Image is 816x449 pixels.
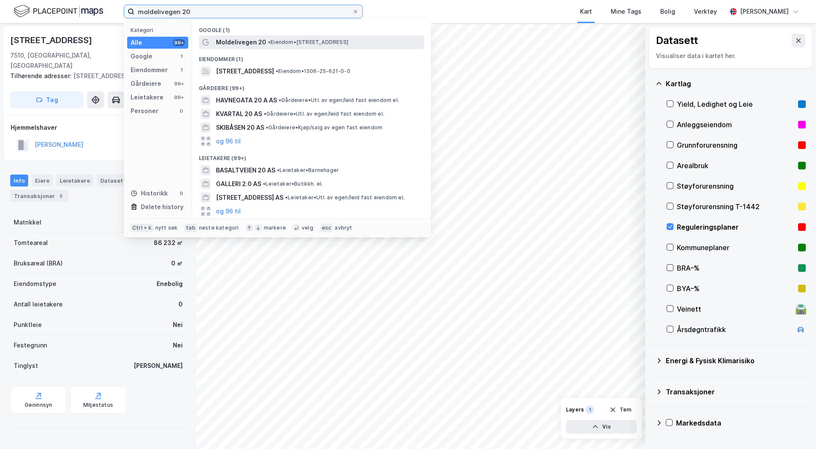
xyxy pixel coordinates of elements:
[677,181,795,191] div: Støyforurensning
[178,53,185,60] div: 1
[677,263,795,273] div: BRA–%
[83,402,113,408] div: Miljøstatus
[97,175,129,187] div: Datasett
[192,148,431,163] div: Leietakere (99+)
[10,50,147,71] div: 7510, [GEOGRAPHIC_DATA], [GEOGRAPHIC_DATA]
[192,20,431,35] div: Google (1)
[677,222,795,232] div: Reguleringsplaner
[216,109,262,119] span: KVARTAL 20 AS
[10,190,69,202] div: Transaksjoner
[266,124,268,131] span: •
[795,303,807,315] div: 🛣️
[216,192,283,203] span: [STREET_ADDRESS] AS
[285,194,405,201] span: Leietaker • Utl. av egen/leid fast eiendom el.
[14,299,63,309] div: Antall leietakere
[10,71,179,81] div: [STREET_ADDRESS]
[773,408,816,449] iframe: Chat Widget
[173,320,183,330] div: Nei
[173,340,183,350] div: Nei
[677,304,792,314] div: Veinett
[677,120,795,130] div: Anleggseiendom
[14,258,63,268] div: Bruksareal (BRA)
[192,49,431,64] div: Eiendommer (1)
[656,51,805,61] div: Visualiser data i kartet her.
[276,68,350,75] span: Eiendom • 1506-25-621-0-0
[666,356,806,366] div: Energi & Fysisk Klimarisiko
[131,38,142,48] div: Alle
[14,217,41,227] div: Matrikkel
[268,39,271,45] span: •
[14,279,56,289] div: Eiendomstype
[263,181,265,187] span: •
[178,190,185,197] div: 0
[277,167,280,173] span: •
[131,224,154,232] div: Ctrl + k
[131,27,188,33] div: Kategori
[677,242,795,253] div: Kommuneplaner
[192,78,431,93] div: Gårdeiere (99+)
[131,188,168,198] div: Historikk
[276,68,278,74] span: •
[178,299,183,309] div: 0
[580,6,592,17] div: Kart
[277,167,339,174] span: Leietaker • Barnehager
[11,122,186,133] div: Hjemmelshaver
[134,5,352,18] input: Søk på adresse, matrikkel, gårdeiere, leietakere eller personer
[171,258,183,268] div: 0 ㎡
[131,79,161,89] div: Gårdeiere
[14,238,48,248] div: Tomteareal
[173,94,185,101] div: 99+
[131,65,168,75] div: Eiendommer
[320,224,333,232] div: esc
[660,6,675,17] div: Bolig
[666,387,806,397] div: Transaksjoner
[173,80,185,87] div: 99+
[14,361,38,371] div: Tinglyst
[677,201,795,212] div: Støyforurensning T-1442
[676,418,806,428] div: Markedsdata
[134,361,183,371] div: [PERSON_NAME]
[141,202,184,212] div: Delete history
[566,406,584,413] div: Layers
[566,420,637,434] button: Vis
[677,140,795,150] div: Grunnforurensning
[677,160,795,171] div: Arealbruk
[184,224,197,232] div: tab
[10,33,94,47] div: [STREET_ADDRESS]
[773,408,816,449] div: Kontrollprogram for chat
[611,6,641,17] div: Mine Tags
[216,165,275,175] span: BASALTVEIEN 20 AS
[131,92,163,102] div: Leietakere
[264,224,286,231] div: markere
[25,402,52,408] div: Geoinnsyn
[677,283,795,294] div: BYA–%
[216,66,274,76] span: [STREET_ADDRESS]
[216,37,266,47] span: Moldelivegen 20
[586,405,594,414] div: 1
[10,175,28,187] div: Info
[14,340,47,350] div: Festegrunn
[157,279,183,289] div: Enebolig
[131,106,158,116] div: Personer
[266,124,382,131] span: Gårdeiere • Kjøp/salg av egen fast eiendom
[677,99,795,109] div: Yield, Ledighet og Leie
[14,4,103,19] img: logo.f888ab2527a4732fd821a326f86c7f29.svg
[178,108,185,114] div: 0
[264,111,266,117] span: •
[14,320,42,330] div: Punktleie
[268,39,348,46] span: Eiendom • [STREET_ADDRESS]
[57,192,65,200] div: 5
[216,136,241,146] button: og 96 til
[32,175,53,187] div: Eiere
[604,403,637,417] button: Tøm
[694,6,717,17] div: Verktøy
[677,324,792,335] div: Årsdøgntrafikk
[216,122,264,133] span: SKIBÅSEN 20 AS
[216,179,261,189] span: GALLERI 2.0 AS
[279,97,281,103] span: •
[666,79,806,89] div: Kartlag
[10,72,73,79] span: Tilhørende adresser:
[285,194,288,201] span: •
[173,39,185,46] div: 99+
[131,51,152,61] div: Google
